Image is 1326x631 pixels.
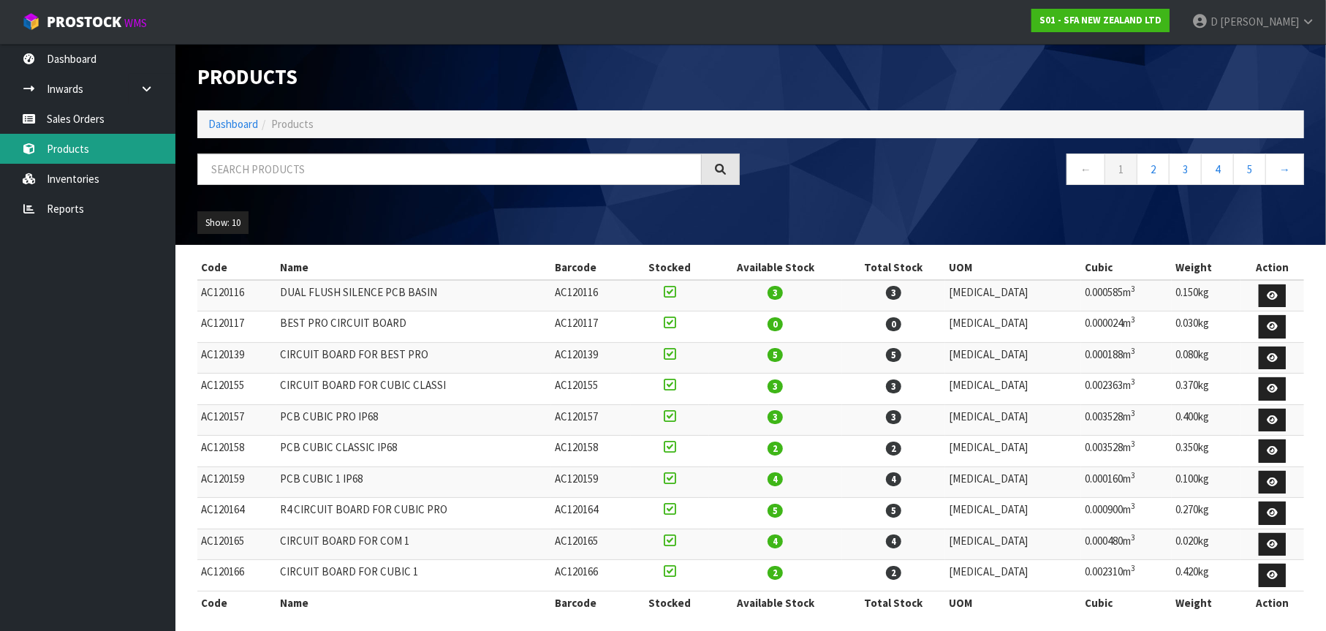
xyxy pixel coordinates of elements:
[1137,154,1170,185] a: 2
[1240,591,1304,614] th: Action
[945,280,1081,311] td: [MEDICAL_DATA]
[1105,154,1137,185] a: 1
[1172,311,1240,343] td: 0.030kg
[945,374,1081,405] td: [MEDICAL_DATA]
[1201,154,1234,185] a: 4
[631,591,709,614] th: Stocked
[551,498,630,529] td: AC120164
[1081,280,1172,311] td: 0.000585m
[197,436,276,467] td: AC120158
[1172,436,1240,467] td: 0.350kg
[945,342,1081,374] td: [MEDICAL_DATA]
[1081,342,1172,374] td: 0.000188m
[886,534,901,548] span: 4
[1131,377,1135,387] sup: 3
[197,280,276,311] td: AC120116
[886,317,901,331] span: 0
[197,256,276,279] th: Code
[208,117,258,131] a: Dashboard
[276,280,551,311] td: DUAL FLUSH SILENCE PCB BASIN
[1172,280,1240,311] td: 0.150kg
[1131,346,1135,356] sup: 3
[1081,498,1172,529] td: 0.000900m
[551,311,630,343] td: AC120117
[551,374,630,405] td: AC120155
[551,529,630,560] td: AC120165
[768,379,783,393] span: 3
[197,560,276,592] td: AC120166
[768,348,783,362] span: 5
[1172,256,1240,279] th: Weight
[551,436,630,467] td: AC120158
[276,342,551,374] td: CIRCUIT BOARD FOR BEST PRO
[276,466,551,498] td: PCB CUBIC 1 IP68
[1172,374,1240,405] td: 0.370kg
[197,591,276,614] th: Code
[768,317,783,331] span: 0
[1081,466,1172,498] td: 0.000160m
[945,560,1081,592] td: [MEDICAL_DATA]
[1039,14,1162,26] strong: S01 - SFA NEW ZEALAND LTD
[886,504,901,518] span: 5
[1131,439,1135,449] sup: 3
[768,472,783,486] span: 4
[276,311,551,343] td: BEST PRO CIRCUIT BOARD
[842,591,945,614] th: Total Stock
[197,211,249,235] button: Show: 10
[1169,154,1202,185] a: 3
[551,404,630,436] td: AC120157
[197,466,276,498] td: AC120159
[276,374,551,405] td: CIRCUIT BOARD FOR CUBIC CLASSI
[842,256,945,279] th: Total Stock
[197,374,276,405] td: AC120155
[551,466,630,498] td: AC120159
[197,404,276,436] td: AC120157
[1172,560,1240,592] td: 0.420kg
[768,566,783,580] span: 2
[197,342,276,374] td: AC120139
[197,498,276,529] td: AC120164
[886,442,901,456] span: 2
[197,529,276,560] td: AC120165
[47,12,121,31] span: ProStock
[1172,498,1240,529] td: 0.270kg
[768,534,783,548] span: 4
[276,560,551,592] td: CIRCUIT BOARD FOR CUBIC 1
[1081,256,1172,279] th: Cubic
[768,286,783,300] span: 3
[551,591,630,614] th: Barcode
[276,529,551,560] td: CIRCUIT BOARD FOR COM 1
[271,117,314,131] span: Products
[22,12,40,31] img: cube-alt.png
[1131,532,1135,543] sup: 3
[1131,563,1135,573] sup: 3
[1067,154,1105,185] a: ←
[945,436,1081,467] td: [MEDICAL_DATA]
[1240,256,1304,279] th: Action
[1131,284,1135,294] sup: 3
[551,280,630,311] td: AC120116
[1131,408,1135,418] sup: 3
[945,466,1081,498] td: [MEDICAL_DATA]
[1172,466,1240,498] td: 0.100kg
[1131,314,1135,325] sup: 3
[276,404,551,436] td: PCB CUBIC PRO IP68
[1172,529,1240,560] td: 0.020kg
[886,286,901,300] span: 3
[1081,529,1172,560] td: 0.000480m
[1131,501,1135,511] sup: 3
[1265,154,1304,185] a: →
[276,498,551,529] td: R4 CIRCUIT BOARD FOR CUBIC PRO
[1172,591,1240,614] th: Weight
[1233,154,1266,185] a: 5
[886,566,901,580] span: 2
[1081,436,1172,467] td: 0.003528m
[1172,342,1240,374] td: 0.080kg
[886,379,901,393] span: 3
[197,66,740,88] h1: Products
[945,498,1081,529] td: [MEDICAL_DATA]
[631,256,709,279] th: Stocked
[1081,404,1172,436] td: 0.003528m
[1220,15,1299,29] span: [PERSON_NAME]
[1081,311,1172,343] td: 0.000024m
